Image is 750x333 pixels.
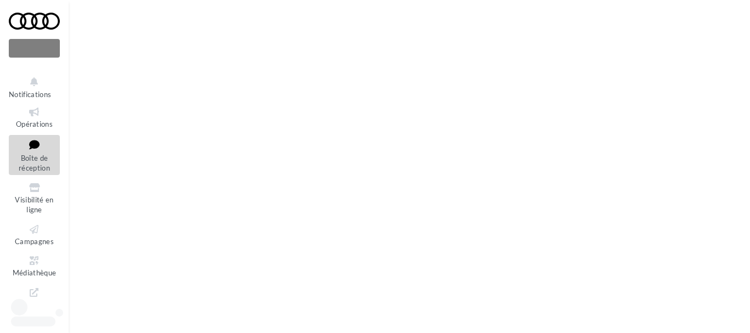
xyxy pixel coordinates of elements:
[16,120,53,128] span: Opérations
[9,90,51,99] span: Notifications
[15,195,53,215] span: Visibilité en ligne
[9,252,60,279] a: Médiathèque
[15,237,54,246] span: Campagnes
[9,221,60,248] a: Campagnes
[9,284,60,332] a: PLV et print personnalisable
[13,268,57,277] span: Médiathèque
[9,135,60,175] a: Boîte de réception
[9,179,60,217] a: Visibilité en ligne
[19,154,50,173] span: Boîte de réception
[9,104,60,131] a: Opérations
[9,39,60,58] div: Nouvelle campagne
